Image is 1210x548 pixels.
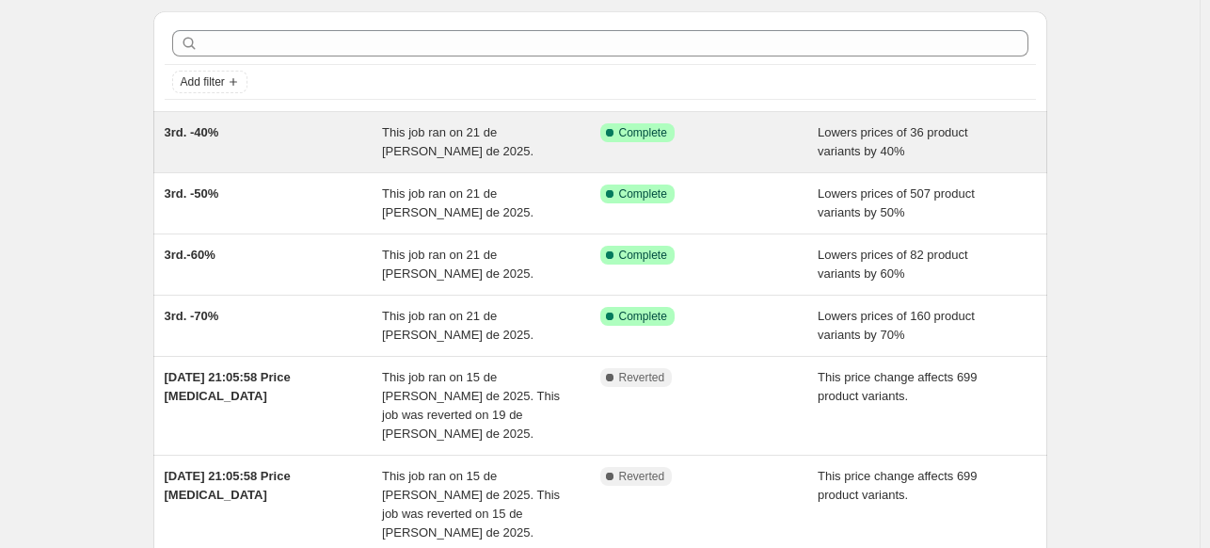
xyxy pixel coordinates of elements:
[818,469,978,502] span: This price change affects 699 product variants.
[165,370,291,403] span: [DATE] 21:05:58 Price [MEDICAL_DATA]
[818,309,975,342] span: Lowers prices of 160 product variants by 70%
[165,125,219,139] span: 3rd. -40%
[165,309,219,323] span: 3rd. -70%
[619,186,667,201] span: Complete
[165,248,215,262] span: 3rd.-60%
[818,248,968,281] span: Lowers prices of 82 product variants by 60%
[382,186,533,219] span: This job ran on 21 de [PERSON_NAME] de 2025.
[619,469,665,484] span: Reverted
[382,469,560,540] span: This job ran on 15 de [PERSON_NAME] de 2025. This job was reverted on 15 de [PERSON_NAME] de 2025.
[382,248,533,281] span: This job ran on 21 de [PERSON_NAME] de 2025.
[818,125,968,158] span: Lowers prices of 36 product variants by 40%
[619,309,667,324] span: Complete
[382,309,533,342] span: This job ran on 21 de [PERSON_NAME] de 2025.
[382,125,533,158] span: This job ran on 21 de [PERSON_NAME] de 2025.
[165,186,219,201] span: 3rd. -50%
[181,74,225,89] span: Add filter
[619,370,665,385] span: Reverted
[172,71,247,93] button: Add filter
[382,370,560,441] span: This job ran on 15 de [PERSON_NAME] de 2025. This job was reverted on 19 de [PERSON_NAME] de 2025.
[619,125,667,140] span: Complete
[619,248,667,263] span: Complete
[165,469,291,502] span: [DATE] 21:05:58 Price [MEDICAL_DATA]
[818,186,975,219] span: Lowers prices of 507 product variants by 50%
[818,370,978,403] span: This price change affects 699 product variants.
